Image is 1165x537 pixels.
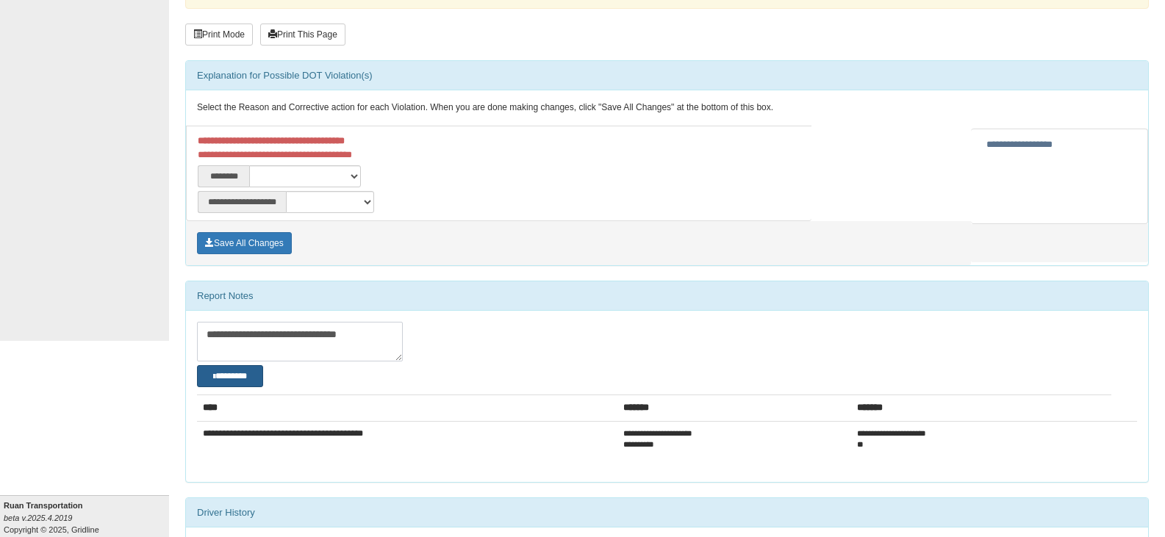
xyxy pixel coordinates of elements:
button: Print This Page [260,24,345,46]
div: Driver History [186,498,1148,527]
div: Explanation for Possible DOT Violation(s) [186,61,1148,90]
i: beta v.2025.4.2019 [4,513,72,522]
button: Save [197,232,292,254]
div: Copyright © 2025, Gridline [4,500,169,536]
button: Print Mode [185,24,253,46]
div: Report Notes [186,281,1148,311]
b: Ruan Transportation [4,501,83,510]
button: Change Filter Options [197,365,263,387]
div: Select the Reason and Corrective action for each Violation. When you are done making changes, cli... [186,90,1148,126]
